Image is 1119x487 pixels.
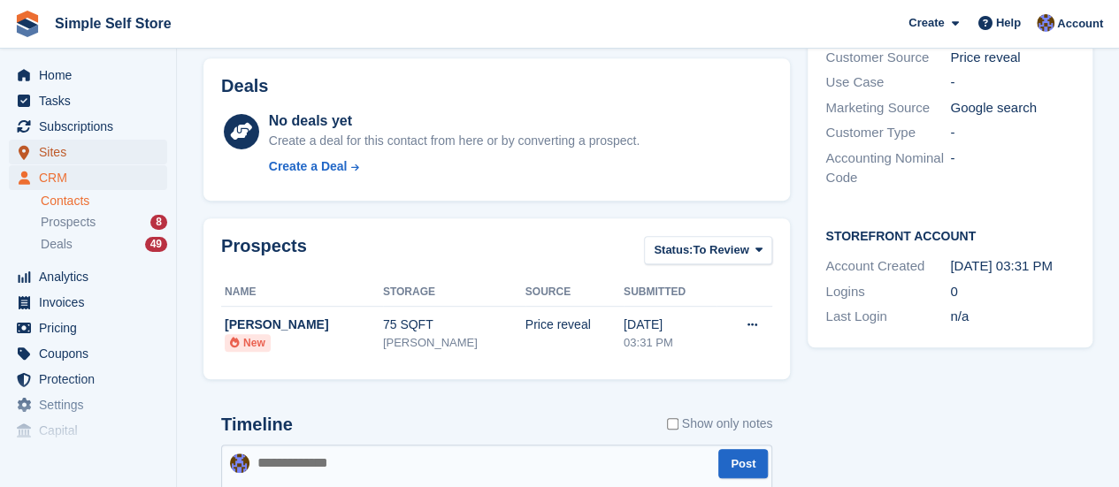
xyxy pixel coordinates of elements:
th: Name [221,278,383,307]
a: menu [9,392,167,417]
div: - [950,72,1075,93]
div: Price reveal [525,316,624,334]
div: 49 [145,237,167,252]
th: Submitted [624,278,717,307]
h2: Timeline [221,415,293,435]
th: Source [525,278,624,307]
span: Tasks [39,88,145,113]
div: Google search [950,98,1075,118]
a: Create a Deal [269,157,640,176]
div: n/a [950,307,1075,327]
span: Protection [39,367,145,392]
a: menu [9,290,167,315]
button: Status: To Review [644,236,772,265]
li: New [225,334,271,352]
div: [PERSON_NAME] [225,316,383,334]
button: Post [718,449,768,478]
span: Invoices [39,290,145,315]
div: Customer Source [825,48,950,68]
input: Show only notes [667,415,678,433]
a: menu [9,367,167,392]
div: Create a Deal [269,157,348,176]
a: menu [9,418,167,443]
span: Settings [39,392,145,417]
div: Marketing Source [825,98,950,118]
div: [DATE] [624,316,717,334]
span: Coupons [39,341,145,366]
div: 8 [150,215,167,230]
div: 0 [950,282,1075,302]
span: Home [39,63,145,88]
div: - [950,123,1075,143]
a: menu [9,264,167,289]
img: Sharon Hughes [230,453,249,473]
span: Create [908,14,944,32]
span: Analytics [39,264,145,289]
div: No deals yet [269,110,640,132]
div: 75 SQFT [383,316,525,334]
a: menu [9,316,167,340]
span: To Review [693,241,748,259]
span: Capital [39,418,145,443]
a: menu [9,165,167,190]
span: Sites [39,140,145,164]
span: Deals [41,236,73,253]
a: Prospects 8 [41,213,167,232]
div: Use Case [825,72,950,93]
div: Customer Type [825,123,950,143]
span: Subscriptions [39,114,145,139]
a: Deals 49 [41,235,167,254]
div: 03:31 PM [624,334,717,352]
h2: Prospects [221,236,307,269]
a: Contacts [41,193,167,209]
div: Account Created [825,256,950,277]
a: menu [9,63,167,88]
img: stora-icon-8386f47178a22dfd0bd8f6a31ec36ba5ce8667c1dd55bd0f319d3a0aa187defe.svg [14,11,41,37]
a: menu [9,341,167,366]
span: Prospects [41,214,96,231]
span: Help [996,14,1021,32]
img: Sharon Hughes [1037,14,1054,32]
span: Account [1057,15,1103,33]
label: Show only notes [667,415,773,433]
div: - [950,148,1075,188]
div: Price reveal [950,48,1075,68]
div: Last Login [825,307,950,327]
span: Status: [654,241,693,259]
h2: Deals [221,76,268,96]
div: [PERSON_NAME] [383,334,525,352]
a: menu [9,88,167,113]
div: Logins [825,282,950,302]
h2: Storefront Account [825,226,1075,244]
a: menu [9,140,167,164]
div: Accounting Nominal Code [825,148,950,188]
a: Simple Self Store [48,9,179,38]
th: Storage [383,278,525,307]
span: Pricing [39,316,145,340]
a: menu [9,114,167,139]
div: Create a deal for this contact from here or by converting a prospect. [269,132,640,150]
span: CRM [39,165,145,190]
div: [DATE] 03:31 PM [950,256,1075,277]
